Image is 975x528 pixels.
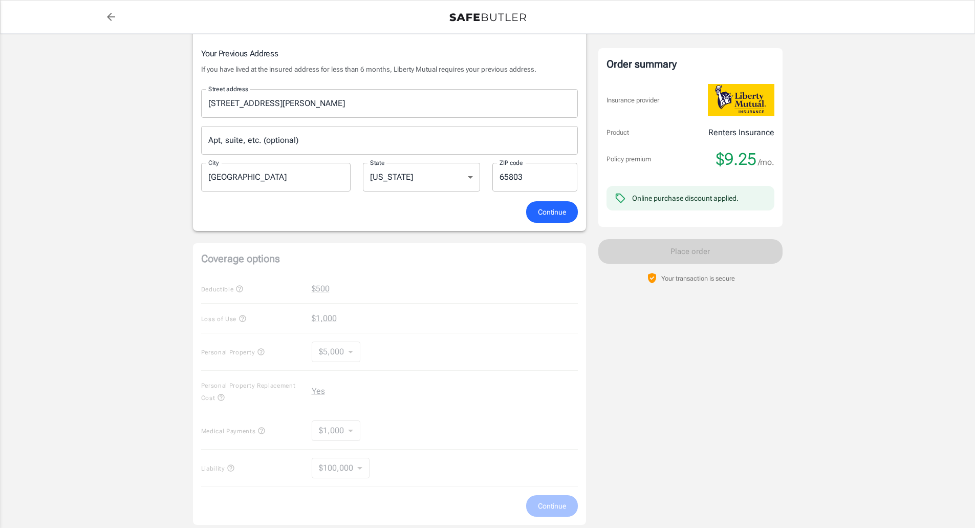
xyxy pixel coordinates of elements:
[370,158,385,167] label: State
[708,126,774,139] p: Renters Insurance
[500,158,523,167] label: ZIP code
[208,158,219,167] label: City
[716,149,756,170] span: $9.25
[101,7,121,27] a: back to quotes
[758,155,774,170] span: /mo.
[661,273,735,283] p: Your transaction is secure
[606,128,629,138] p: Product
[449,13,526,22] img: Back to quotes
[606,154,651,164] p: Policy premium
[606,56,774,72] div: Order summary
[208,85,248,93] label: Street address
[201,64,578,74] p: If you have lived at the insured address for less than 6 months, Liberty Mutual requires your pre...
[708,84,774,116] img: Liberty Mutual
[606,95,659,105] p: Insurance provider
[201,47,578,60] h6: Your Previous Address
[526,201,578,223] button: Continue
[538,206,566,219] span: Continue
[632,193,739,203] div: Online purchase discount applied.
